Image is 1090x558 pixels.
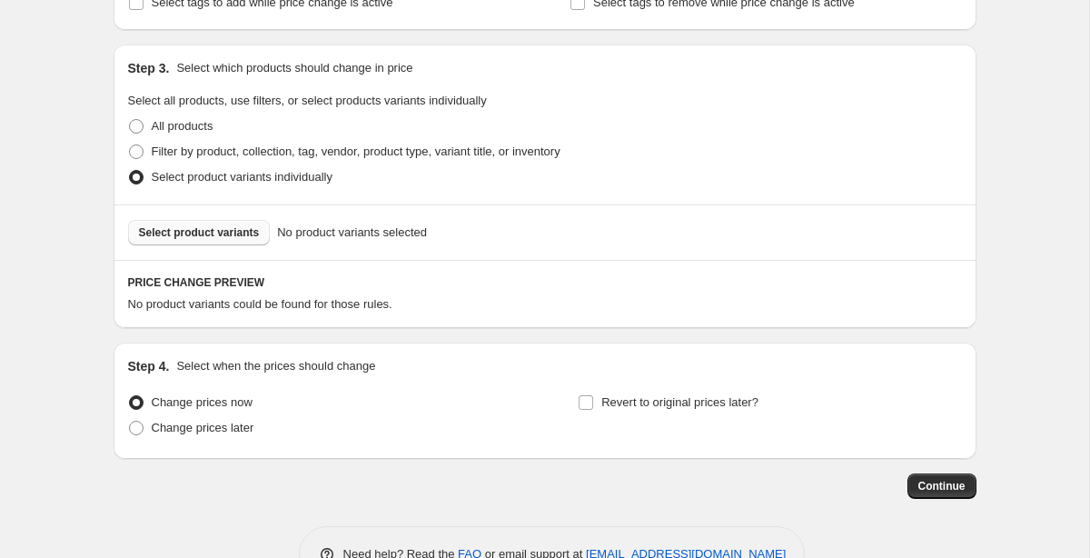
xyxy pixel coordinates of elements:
button: Select product variants [128,220,271,245]
h2: Step 3. [128,59,170,77]
span: Select all products, use filters, or select products variants individually [128,94,487,107]
span: No product variants selected [277,224,427,242]
span: Change prices now [152,395,253,409]
span: Change prices later [152,421,254,434]
button: Continue [907,473,976,499]
p: Select when the prices should change [176,357,375,375]
h6: PRICE CHANGE PREVIEW [128,275,962,290]
span: Select product variants [139,225,260,240]
span: No product variants could be found for those rules. [128,297,392,311]
span: All products [152,119,213,133]
h2: Step 4. [128,357,170,375]
span: Select product variants individually [152,170,332,184]
span: Continue [918,479,966,493]
p: Select which products should change in price [176,59,412,77]
span: Revert to original prices later? [601,395,758,409]
span: Filter by product, collection, tag, vendor, product type, variant title, or inventory [152,144,560,158]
